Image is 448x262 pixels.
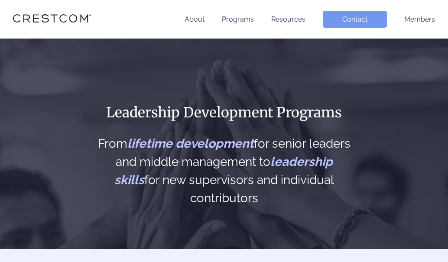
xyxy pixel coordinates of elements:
[114,155,333,187] span: leadership skills
[127,136,254,151] span: lifetime development
[404,15,435,23] a: Members
[95,104,354,122] h1: Leadership Development Programs
[185,15,205,23] a: About
[222,15,254,23] a: Programs
[271,15,305,23] a: Resources
[323,11,387,28] a: Contact
[95,135,354,207] h2: From for senior leaders and middle management to for new supervisors and individual contributors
